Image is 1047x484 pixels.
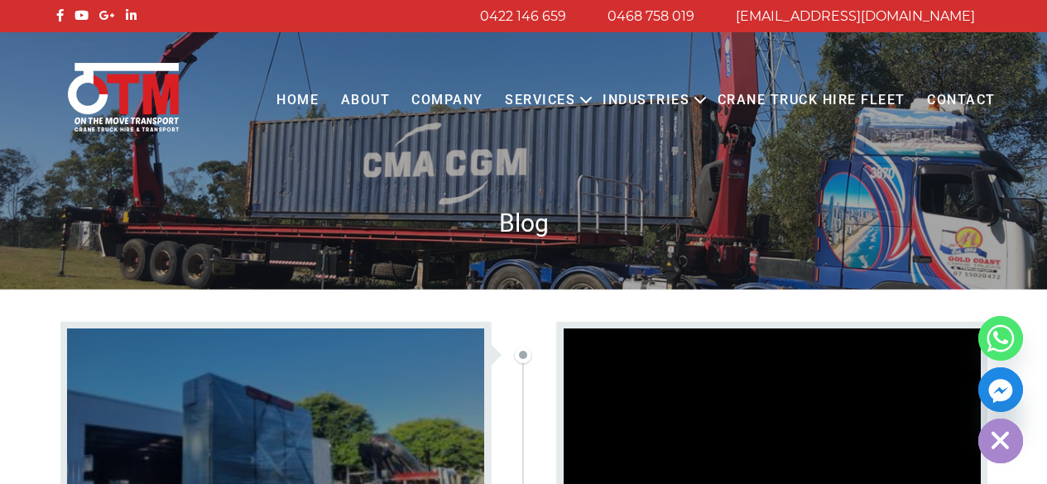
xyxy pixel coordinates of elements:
a: Facebook_Messenger [978,367,1023,412]
a: [EMAIL_ADDRESS][DOMAIN_NAME] [736,8,975,24]
a: Industries [592,78,700,123]
h1: Blog [52,207,996,239]
a: 0468 758 019 [608,8,694,24]
a: Whatsapp [978,316,1023,361]
a: COMPANY [401,78,494,123]
a: 0422 146 659 [480,8,566,24]
a: About [329,78,401,123]
a: Home [266,78,329,123]
a: Services [494,78,586,123]
a: Crane Truck Hire Fleet [706,78,915,123]
img: Otmtransport [65,61,182,133]
a: Contact [916,78,1006,123]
